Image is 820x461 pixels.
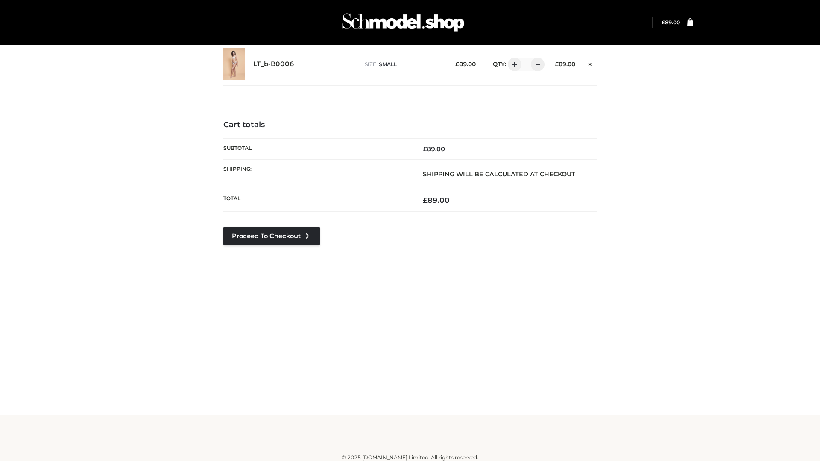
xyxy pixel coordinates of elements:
[555,61,559,67] span: £
[223,48,245,80] img: LT_b-B0006 - SMALL
[423,196,450,204] bdi: 89.00
[223,159,410,189] th: Shipping:
[662,19,665,26] span: £
[455,61,476,67] bdi: 89.00
[253,60,294,68] a: LT_b-B0006
[423,170,575,178] strong: Shipping will be calculated at checkout
[223,227,320,245] a: Proceed to Checkout
[423,145,427,153] span: £
[584,58,597,69] a: Remove this item
[223,120,597,130] h4: Cart totals
[423,145,445,153] bdi: 89.00
[662,19,680,26] bdi: 89.00
[484,58,542,71] div: QTY:
[223,189,410,212] th: Total
[662,19,680,26] a: £89.00
[455,61,459,67] span: £
[555,61,575,67] bdi: 89.00
[223,138,410,159] th: Subtotal
[379,61,397,67] span: SMALL
[365,61,442,68] p: size :
[423,196,428,204] span: £
[339,6,467,39] img: Schmodel Admin 964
